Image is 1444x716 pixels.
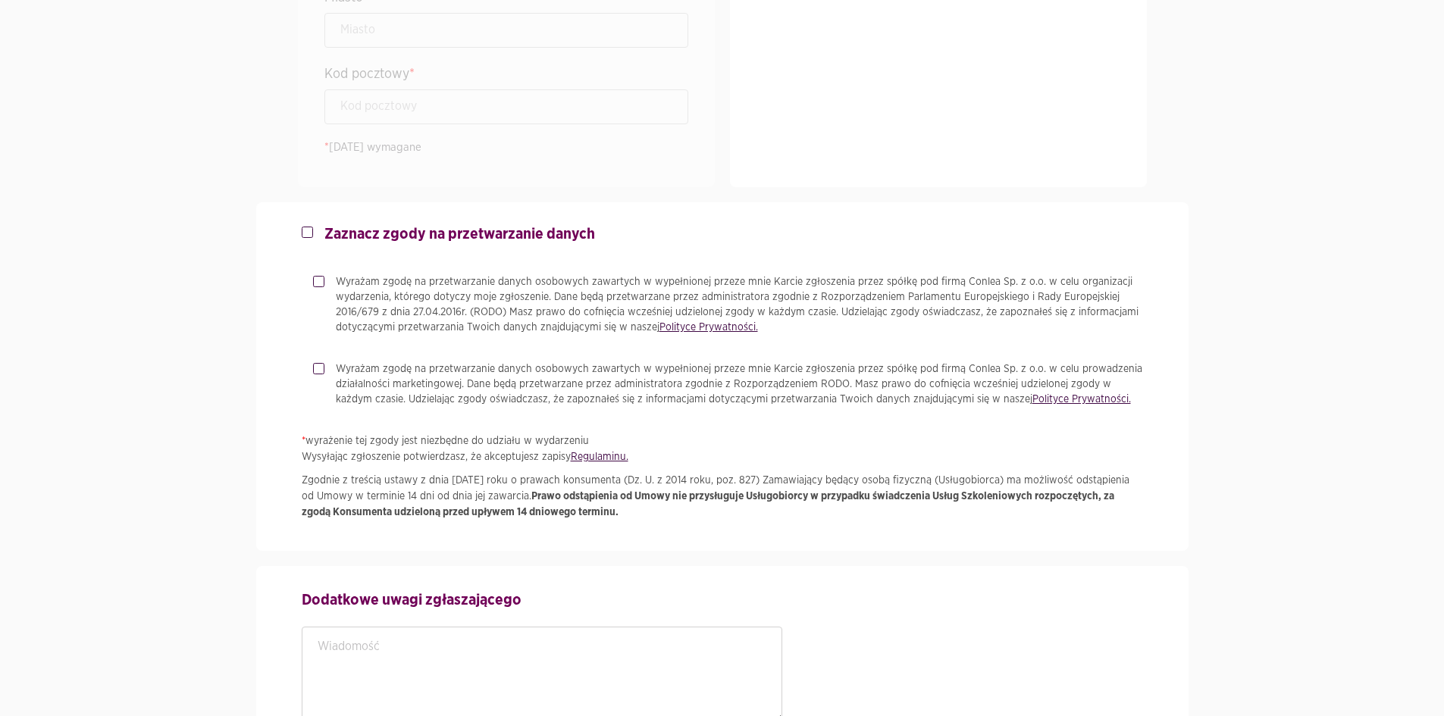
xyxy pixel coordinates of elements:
strong: Zaznacz zgody na przetwarzanie danych [324,227,595,242]
input: Kod pocztowy [324,89,688,124]
a: Polityce Prywatności. [659,322,758,333]
span: Wysyłając zgłoszenie potwierdzasz, że akceptujesz zapisy [302,452,628,462]
legend: Kod pocztowy [324,63,688,89]
p: Zgodnie z treścią ustawy z dnia [DATE] roku o prawach konsumenta (Dz. U. z 2014 roku, poz. 827) Z... [302,473,1143,521]
strong: Dodatkowe uwagi zgłaszającego [302,592,522,608]
strong: Prawo odstąpienia od Umowy nie przysługuje Usługobiorcy w przypadku świadczenia Usług Szkoleniowy... [302,491,1114,517]
a: Polityce Prywatności. [1032,394,1131,405]
input: Miasto [324,13,688,48]
p: Wyrażam zgodę na przetwarzanie danych osobowych zawartych w wypełnionej przeze mnie Karcie zgłosz... [336,361,1143,407]
a: Regulaminu. [571,452,628,462]
p: [DATE] wymagane [324,139,688,157]
p: wyrażenie tej zgody jest niezbędne do udziału w wydarzeniu [302,433,1143,465]
p: Wyrażam zgodę na przetwarzanie danych osobowych zawartych w wypełnionej przeze mnie Karcie zgłosz... [336,274,1143,335]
